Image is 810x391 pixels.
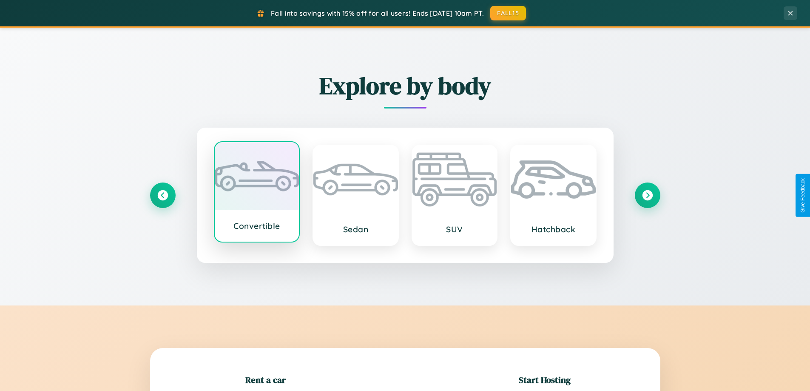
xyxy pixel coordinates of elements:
[800,178,806,213] div: Give Feedback
[322,224,389,234] h3: Sedan
[150,69,660,102] h2: Explore by body
[223,221,291,231] h3: Convertible
[245,374,286,386] h2: Rent a car
[490,6,526,20] button: FALL15
[271,9,484,17] span: Fall into savings with 15% off for all users! Ends [DATE] 10am PT.
[520,224,587,234] h3: Hatchback
[421,224,489,234] h3: SUV
[519,374,571,386] h2: Start Hosting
